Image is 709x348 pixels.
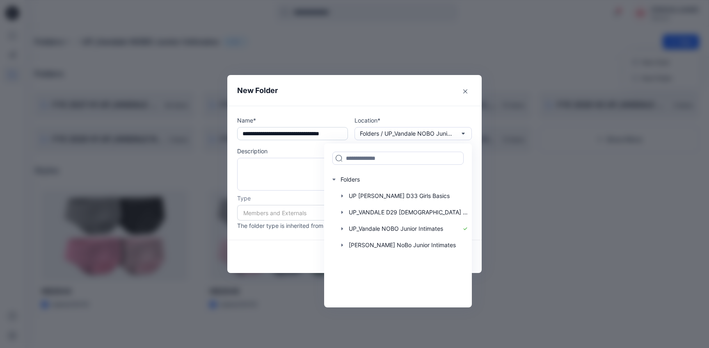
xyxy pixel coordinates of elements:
header: New Folder [227,75,482,106]
p: Type [237,194,472,202]
p: Name* [237,116,348,125]
p: The folder type is inherited from the parent folder [237,221,472,230]
button: Close [459,85,472,98]
p: Description [237,147,472,155]
p: Folders / UP_Vandale NOBO Junior Intimates [360,129,454,138]
button: Folders / UP_Vandale NOBO Junior Intimates [354,127,472,140]
p: Location* [354,116,472,125]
